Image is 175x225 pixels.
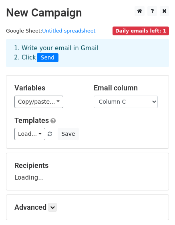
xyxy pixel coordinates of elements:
[6,6,169,20] h2: New Campaign
[14,96,63,108] a: Copy/paste...
[37,53,58,63] span: Send
[14,203,161,212] h5: Advanced
[8,44,167,62] div: 1. Write your email in Gmail 2. Click
[42,28,95,34] a: Untitled spreadsheet
[113,27,169,35] span: Daily emails left: 1
[14,84,82,92] h5: Variables
[94,84,161,92] h5: Email column
[14,161,161,182] div: Loading...
[6,28,96,34] small: Google Sheet:
[14,161,161,170] h5: Recipients
[14,128,45,140] a: Load...
[58,128,78,140] button: Save
[14,116,49,125] a: Templates
[113,28,169,34] a: Daily emails left: 1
